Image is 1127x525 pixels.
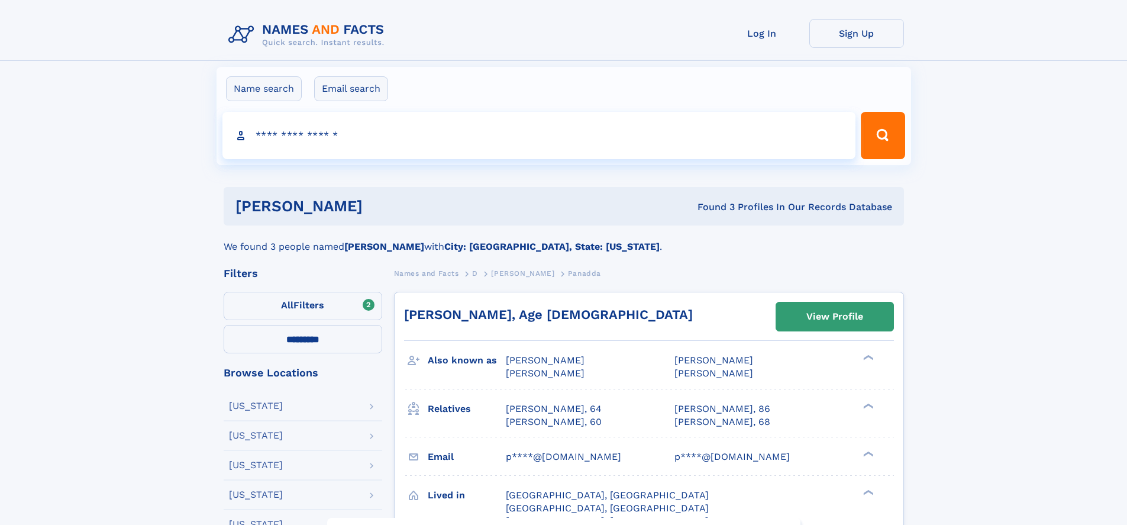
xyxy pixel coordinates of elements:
[506,416,602,429] a: [PERSON_NAME], 60
[860,402,874,410] div: ❯
[674,416,770,429] a: [PERSON_NAME], 68
[530,201,892,214] div: Found 3 Profiles In Our Records Database
[344,241,424,252] b: [PERSON_NAME]
[224,368,382,378] div: Browse Locations
[491,266,554,281] a: [PERSON_NAME]
[860,354,874,362] div: ❯
[224,226,904,254] div: We found 3 people named with .
[506,489,709,501] span: [GEOGRAPHIC_DATA], [GEOGRAPHIC_DATA]
[806,303,863,330] div: View Profile
[281,299,293,311] span: All
[776,302,893,331] a: View Profile
[428,399,506,419] h3: Relatives
[394,266,459,281] a: Names and Facts
[861,112,905,159] button: Search Button
[674,402,770,416] a: [PERSON_NAME], 86
[428,485,506,505] h3: Lived in
[229,460,283,470] div: [US_STATE]
[809,19,904,48] a: Sign Up
[224,292,382,320] label: Filters
[860,450,874,458] div: ❯
[715,19,809,48] a: Log In
[314,76,388,101] label: Email search
[235,199,530,214] h1: [PERSON_NAME]
[222,112,856,159] input: search input
[674,368,753,379] span: [PERSON_NAME]
[506,355,585,366] span: [PERSON_NAME]
[506,368,585,379] span: [PERSON_NAME]
[674,355,753,366] span: [PERSON_NAME]
[229,401,283,411] div: [US_STATE]
[224,19,394,51] img: Logo Names and Facts
[472,269,478,278] span: D
[506,503,709,514] span: [GEOGRAPHIC_DATA], [GEOGRAPHIC_DATA]
[860,488,874,496] div: ❯
[428,447,506,467] h3: Email
[226,76,302,101] label: Name search
[428,350,506,371] h3: Also known as
[229,431,283,440] div: [US_STATE]
[491,269,554,278] span: [PERSON_NAME]
[224,268,382,279] div: Filters
[404,307,693,322] a: [PERSON_NAME], Age [DEMOGRAPHIC_DATA]
[472,266,478,281] a: D
[444,241,660,252] b: City: [GEOGRAPHIC_DATA], State: [US_STATE]
[568,269,601,278] span: Panadda
[229,490,283,500] div: [US_STATE]
[506,402,602,416] a: [PERSON_NAME], 64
